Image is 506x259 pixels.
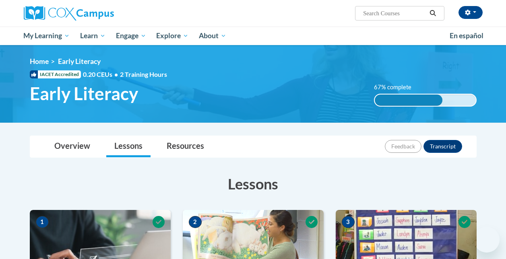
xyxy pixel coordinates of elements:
[362,8,427,18] input: Search Courses
[23,31,70,41] span: My Learning
[106,136,151,157] a: Lessons
[374,83,420,92] label: 67% complete
[450,31,483,40] span: En español
[474,227,500,253] iframe: Button to launch messaging window
[427,8,439,18] button: Search
[75,27,111,45] a: Learn
[194,27,231,45] a: About
[19,27,75,45] a: My Learning
[111,27,151,45] a: Engage
[342,216,355,228] span: 3
[24,6,169,21] a: Cox Campus
[116,31,146,41] span: Engage
[58,57,101,66] span: Early Literacy
[120,70,167,78] span: 2 Training Hours
[18,27,489,45] div: Main menu
[385,140,421,153] button: Feedback
[80,31,105,41] span: Learn
[30,70,81,78] span: IACET Accredited
[30,57,49,66] a: Home
[199,31,226,41] span: About
[30,83,138,104] span: Early Literacy
[36,216,49,228] span: 1
[46,136,98,157] a: Overview
[159,136,212,157] a: Resources
[423,140,462,153] button: Transcript
[375,95,442,106] div: 67% complete
[444,27,489,44] a: En español
[156,31,188,41] span: Explore
[189,216,202,228] span: 2
[24,6,114,21] img: Cox Campus
[83,70,120,79] span: 0.20 CEUs
[114,70,118,78] span: •
[458,6,483,19] button: Account Settings
[30,174,477,194] h3: Lessons
[151,27,194,45] a: Explore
